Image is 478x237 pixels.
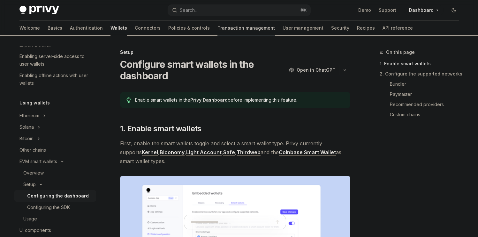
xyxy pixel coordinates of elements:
[14,156,96,167] button: Toggle EVM smart wallets section
[120,49,350,55] div: Setup
[19,135,34,142] div: Bitcoin
[279,149,336,156] a: Coinbase Smart Wallet
[120,59,282,82] h1: Configure smart wallets in the dashboard
[237,149,261,156] a: Thirdweb
[19,72,92,87] div: Enabling offline actions with user wallets
[27,192,89,200] div: Configuring the dashboard
[380,59,464,69] a: 1. Enable smart wallets
[380,110,464,120] a: Custom chains
[70,20,103,36] a: Authentication
[383,20,413,36] a: API reference
[14,70,96,89] a: Enabling offline actions with user wallets
[283,20,323,36] a: User management
[19,99,50,107] h5: Using wallets
[23,181,36,188] div: Setup
[19,123,34,131] div: Solana
[135,97,344,103] span: Enable smart wallets in the before implementing this feature.
[19,20,40,36] a: Welcome
[14,202,96,213] a: Configuring the SDK
[168,4,311,16] button: Open search
[19,53,92,68] div: Enabling server-side access to user wallets
[14,179,96,190] button: Toggle Setup section
[14,225,96,236] a: UI components
[19,112,39,119] div: Ethereum
[14,51,96,70] a: Enabling server-side access to user wallets
[126,97,131,103] svg: Tip
[23,169,44,177] div: Overview
[380,89,464,99] a: Paymaster
[27,204,70,211] div: Configuring the SDK
[14,213,96,225] a: Usage
[190,97,228,103] a: Privy Dashboard
[14,167,96,179] a: Overview
[19,6,59,15] img: dark logo
[135,20,161,36] a: Connectors
[331,20,349,36] a: Security
[48,20,62,36] a: Basics
[19,158,57,165] div: EVM smart wallets
[14,190,96,202] a: Configuring the dashboard
[273,218,282,226] button: Send message
[191,215,273,229] input: Ask a question...
[380,69,464,79] a: 2. Configure the supported networks
[14,144,96,156] a: Other chains
[358,7,371,13] a: Demo
[19,146,46,154] div: Other chains
[14,133,96,144] button: Toggle Bitcoin section
[168,20,210,36] a: Policies & controls
[160,149,185,156] a: Biconomy
[23,215,37,223] div: Usage
[380,79,464,89] a: Bundler
[379,7,396,13] a: Support
[120,124,201,134] span: 1. Enable smart wallets
[110,20,127,36] a: Wallets
[19,226,51,234] div: UI components
[285,65,339,75] button: Open in ChatGPT
[357,20,375,36] a: Recipes
[186,149,222,156] a: Light Account
[223,149,235,156] a: Safe
[217,20,275,36] a: Transaction management
[404,5,444,15] a: Dashboard
[142,149,158,156] a: Kernel
[380,99,464,110] a: Recommended providers
[386,48,415,56] span: On this page
[449,5,459,15] button: Toggle dark mode
[180,6,198,14] div: Search...
[14,121,96,133] button: Toggle Solana section
[14,110,96,121] button: Toggle Ethereum section
[409,7,434,13] span: Dashboard
[300,8,307,13] span: ⌘ K
[297,67,336,73] span: Open in ChatGPT
[120,139,350,166] span: First, enable the smart wallets toggle and select a smart wallet type. Privy currently supports ,...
